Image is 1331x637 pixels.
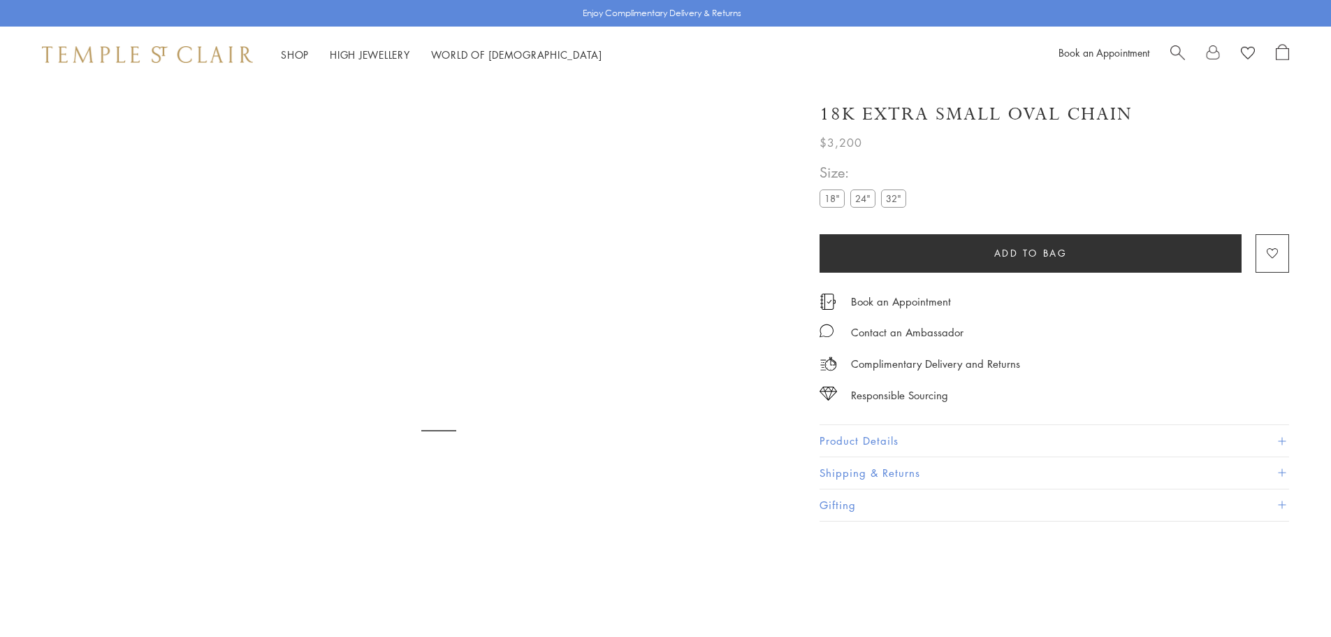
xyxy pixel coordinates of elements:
[820,324,834,338] img: MessageIcon-01_2.svg
[820,134,862,152] span: $3,200
[820,387,837,401] img: icon_sourcing.svg
[42,46,253,63] img: Temple St. Clair
[330,48,410,62] a: High JewelleryHigh Jewellery
[583,6,741,20] p: Enjoy Complimentary Delivery & Returns
[1276,44,1289,65] a: Open Shopping Bag
[850,189,875,207] label: 24"
[281,48,309,62] a: ShopShop
[851,324,963,341] div: Contact an Ambassador
[851,294,951,309] a: Book an Appointment
[1059,45,1149,59] a: Book an Appointment
[1170,44,1185,65] a: Search
[820,425,1289,457] button: Product Details
[820,234,1242,273] button: Add to bag
[820,294,836,310] img: icon_appointment.svg
[281,46,602,64] nav: Main navigation
[851,355,1020,373] p: Complimentary Delivery and Returns
[881,189,906,207] label: 32"
[431,48,602,62] a: World of [DEMOGRAPHIC_DATA]World of [DEMOGRAPHIC_DATA]
[820,457,1289,489] button: Shipping & Returns
[820,102,1133,127] h1: 18K Extra Small Oval Chain
[1241,44,1255,65] a: View Wishlist
[994,245,1068,261] span: Add to bag
[820,355,837,373] img: icon_delivery.svg
[820,189,845,207] label: 18"
[820,489,1289,521] button: Gifting
[820,161,912,184] span: Size:
[851,387,948,404] div: Responsible Sourcing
